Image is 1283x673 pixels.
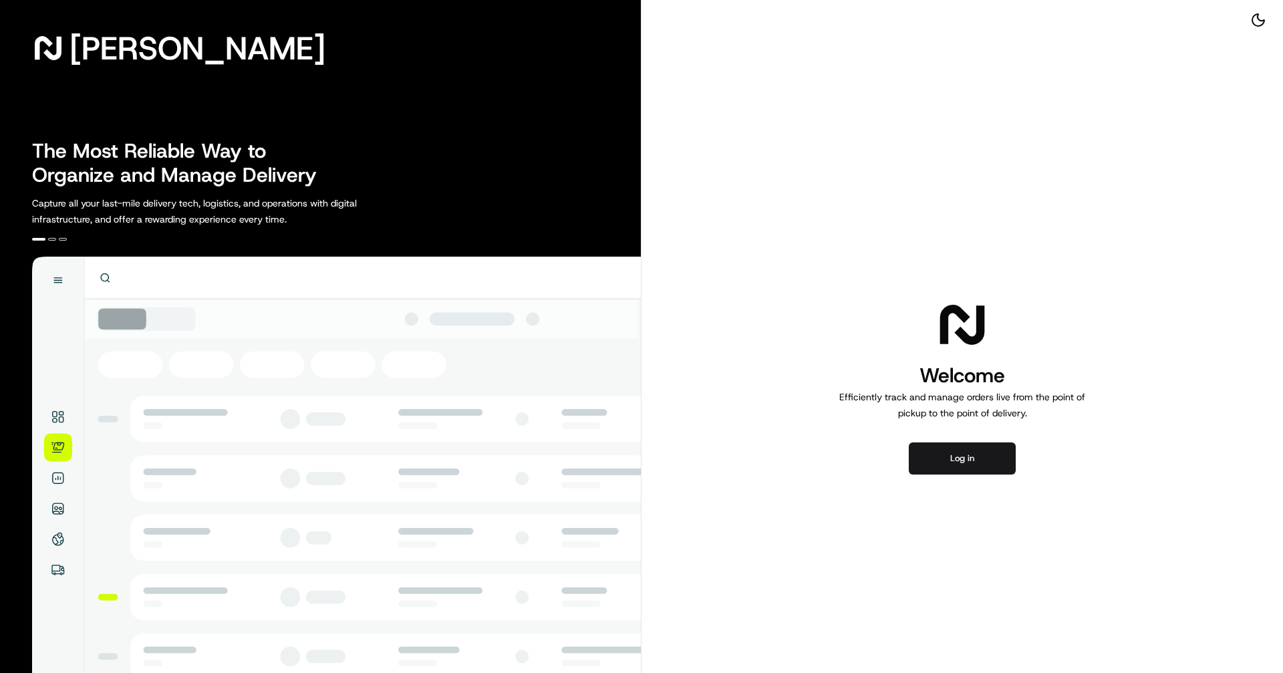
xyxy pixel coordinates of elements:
span: [PERSON_NAME] [69,35,325,61]
h2: The Most Reliable Way to Organize and Manage Delivery [32,139,331,187]
button: Log in [909,442,1016,475]
p: Efficiently track and manage orders live from the point of pickup to the point of delivery. [834,389,1091,421]
h1: Welcome [834,362,1091,389]
p: Capture all your last-mile delivery tech, logistics, and operations with digital infrastructure, ... [32,195,417,227]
